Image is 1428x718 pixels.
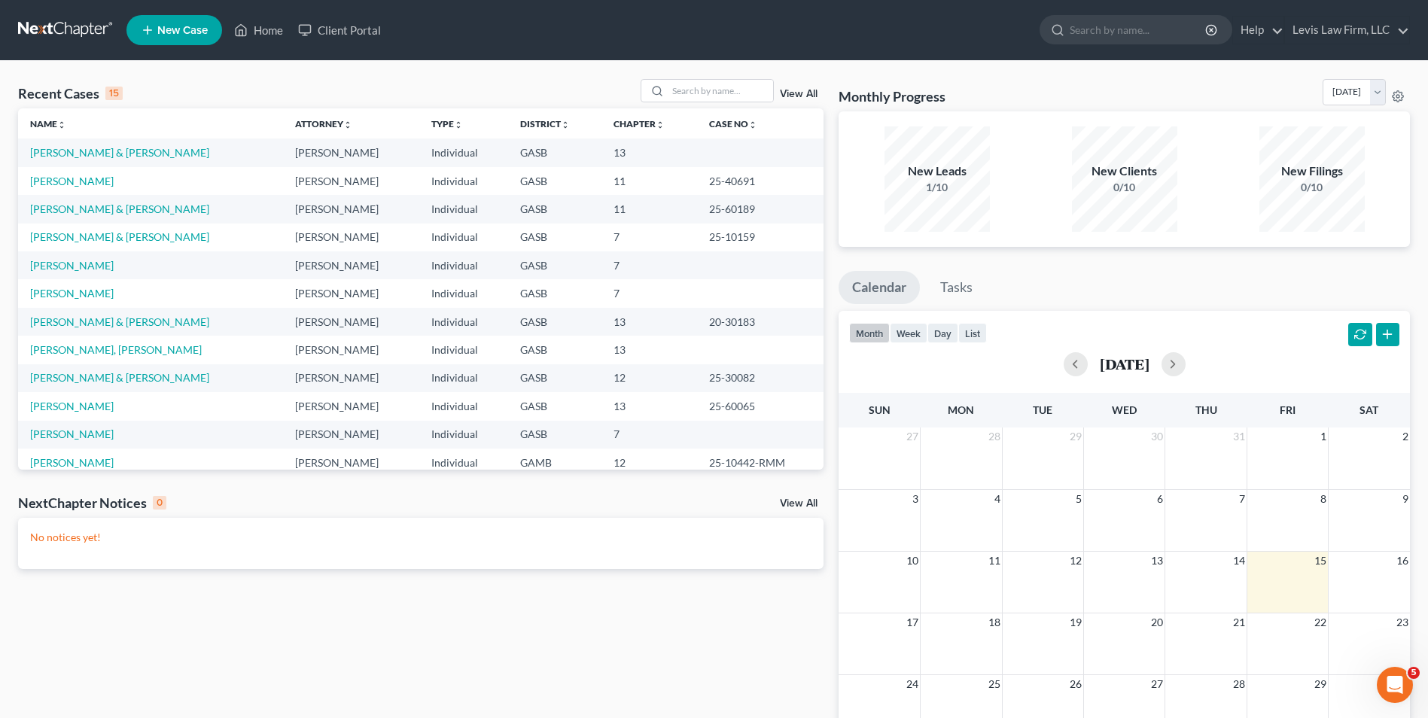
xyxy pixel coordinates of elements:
td: [PERSON_NAME] [283,421,419,449]
td: Individual [419,449,509,476]
td: GASB [508,279,601,307]
div: Recent Cases [18,84,123,102]
span: 7 [1238,490,1247,508]
span: 29 [1068,427,1083,446]
a: [PERSON_NAME] [30,175,114,187]
i: unfold_more [656,120,665,129]
a: [PERSON_NAME], [PERSON_NAME] [30,343,202,356]
span: 31 [1232,427,1247,446]
a: Levis Law Firm, LLC [1285,17,1409,44]
a: [PERSON_NAME] [30,427,114,440]
a: Case Nounfold_more [709,118,757,129]
span: 29 [1313,675,1328,693]
span: 3 [911,490,920,508]
td: Individual [419,224,509,251]
a: [PERSON_NAME] & [PERSON_NAME] [30,202,209,215]
span: Fri [1280,403,1296,416]
td: 25-10442-RMM [697,449,824,476]
span: 9 [1401,490,1410,508]
td: Individual [419,392,509,420]
i: unfold_more [343,120,352,129]
span: 19 [1068,613,1083,631]
td: 7 [601,251,697,279]
button: day [927,323,958,343]
a: [PERSON_NAME] & [PERSON_NAME] [30,146,209,159]
a: Typeunfold_more [431,118,463,129]
div: 1/10 [885,180,990,195]
span: 5 [1074,490,1083,508]
span: 22 [1313,613,1328,631]
span: 20 [1149,613,1165,631]
a: [PERSON_NAME] [30,259,114,272]
span: 14 [1232,552,1247,570]
p: No notices yet! [30,530,811,545]
i: unfold_more [57,120,66,129]
span: 28 [987,427,1002,446]
span: Sun [869,403,891,416]
td: [PERSON_NAME] [283,167,419,195]
div: NextChapter Notices [18,494,166,512]
span: 15 [1313,552,1328,570]
a: View All [780,498,818,509]
td: Individual [419,195,509,223]
td: GASB [508,308,601,336]
td: 11 [601,167,697,195]
span: 17 [905,613,920,631]
span: Wed [1112,403,1137,416]
a: [PERSON_NAME] & [PERSON_NAME] [30,315,209,328]
span: 4 [993,490,1002,508]
h2: [DATE] [1100,356,1149,372]
iframe: Intercom live chat [1377,667,1413,703]
span: 12 [1068,552,1083,570]
span: Sat [1359,403,1378,416]
span: 21 [1232,613,1247,631]
td: [PERSON_NAME] [283,279,419,307]
a: Nameunfold_more [30,118,66,129]
span: 30 [1149,427,1165,446]
a: Help [1233,17,1283,44]
span: New Case [157,25,208,36]
td: 25-60065 [697,392,824,420]
td: 13 [601,138,697,166]
a: Client Portal [291,17,388,44]
button: list [958,323,987,343]
td: Individual [419,138,509,166]
td: Individual [419,279,509,307]
span: 8 [1319,490,1328,508]
td: [PERSON_NAME] [283,195,419,223]
td: 7 [601,224,697,251]
td: Individual [419,364,509,392]
td: 7 [601,421,697,449]
span: 18 [987,613,1002,631]
button: week [890,323,927,343]
td: 11 [601,195,697,223]
td: 25-60189 [697,195,824,223]
a: Attorneyunfold_more [295,118,352,129]
div: New Clients [1072,163,1177,180]
td: GASB [508,421,601,449]
a: Districtunfold_more [520,118,570,129]
a: Chapterunfold_more [614,118,665,129]
td: 25-40691 [697,167,824,195]
div: 0/10 [1259,180,1365,195]
span: 25 [987,675,1002,693]
td: 25-10159 [697,224,824,251]
span: 11 [987,552,1002,570]
td: GAMB [508,449,601,476]
td: 13 [601,336,697,364]
td: [PERSON_NAME] [283,392,419,420]
span: 13 [1149,552,1165,570]
td: GASB [508,364,601,392]
span: 28 [1232,675,1247,693]
a: [PERSON_NAME] [30,456,114,469]
div: 0/10 [1072,180,1177,195]
span: 6 [1155,490,1165,508]
a: [PERSON_NAME] [30,287,114,300]
i: unfold_more [561,120,570,129]
td: GASB [508,336,601,364]
td: GASB [508,138,601,166]
a: [PERSON_NAME] & [PERSON_NAME] [30,230,209,243]
td: [PERSON_NAME] [283,336,419,364]
div: 15 [105,87,123,100]
td: Individual [419,421,509,449]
